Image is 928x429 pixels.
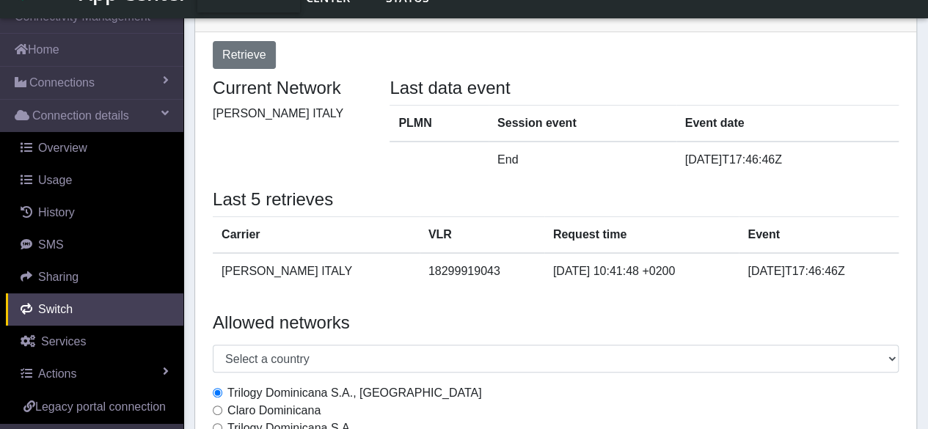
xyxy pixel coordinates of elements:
[213,189,899,210] h4: Last 5 retrieves
[544,216,739,253] th: Request time
[38,271,78,283] span: Sharing
[41,335,86,348] span: Services
[739,253,899,289] td: [DATE]T17:46:46Z
[213,312,899,334] h4: Allowed networks
[6,261,183,293] a: Sharing
[38,206,75,219] span: History
[38,303,73,315] span: Switch
[6,197,183,229] a: History
[38,238,64,251] span: SMS
[6,326,183,358] a: Services
[35,400,166,413] span: Legacy portal connection
[6,164,183,197] a: Usage
[420,253,544,289] td: 18299919043
[29,74,95,92] span: Connections
[227,384,481,402] label: Trilogy Dominicana S.A., [GEOGRAPHIC_DATA]
[38,142,87,154] span: Overview
[213,107,343,120] span: [PERSON_NAME] ITALY
[390,78,899,99] h4: Last data event
[489,105,676,142] th: Session event
[6,229,183,261] a: SMS
[544,253,739,289] td: [DATE] 10:41:48 +0200
[38,367,76,380] span: Actions
[6,132,183,164] a: Overview
[390,105,489,142] th: PLMN
[6,358,183,390] a: Actions
[32,107,129,125] span: Connection details
[38,174,72,186] span: Usage
[676,142,899,177] td: [DATE]T17:46:46Z
[213,41,276,69] button: Retrieve
[227,402,321,419] label: Claro Dominicana
[739,216,899,253] th: Event
[420,216,544,253] th: VLR
[213,78,368,99] h4: Current Network
[6,293,183,326] a: Switch
[213,216,420,253] th: Carrier
[676,105,899,142] th: Event date
[222,48,266,61] span: Retrieve
[489,142,676,177] td: End
[213,253,420,289] td: [PERSON_NAME] ITALY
